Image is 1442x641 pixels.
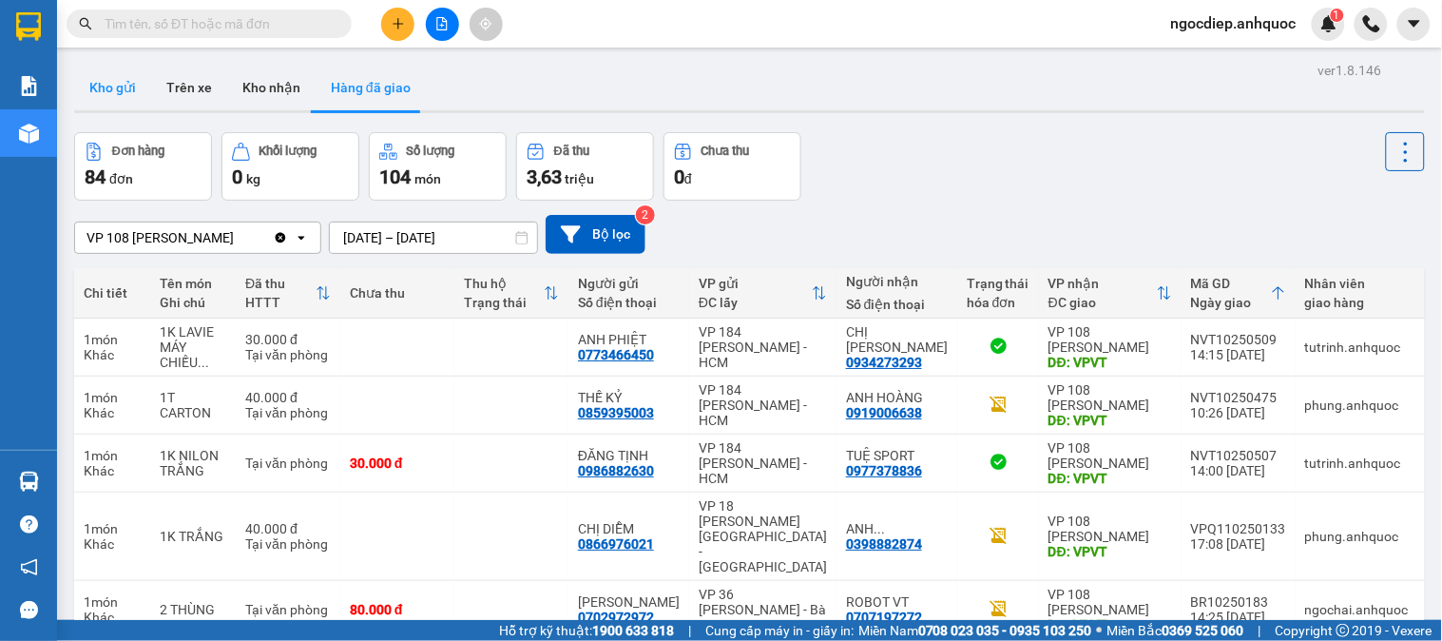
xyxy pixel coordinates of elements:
div: ver 1.8.146 [1318,60,1382,81]
button: Kho nhận [227,65,316,110]
div: Trạng thái [967,276,1029,291]
div: 1T CARTON [160,390,226,420]
button: Bộ lọc [546,215,645,254]
div: 0702972972 [578,610,654,625]
sup: 2 [636,205,655,224]
div: 0986882630 [578,463,654,478]
span: món [414,171,441,186]
strong: 0369 525 060 [1163,623,1244,638]
div: phung.anhquoc [1305,398,1419,413]
div: DĐ: VPVT [1048,544,1172,559]
span: triệu [565,171,594,186]
div: BR10250183 [1191,594,1286,610]
div: 0919006638 [846,405,922,420]
div: 40.000 đ [245,390,331,405]
div: tutrinh.anhquoc [1305,340,1419,355]
span: question-circle [20,515,38,534]
div: Khác [84,405,141,420]
div: VP 108 [PERSON_NAME] [1048,587,1172,617]
div: Đã thu [554,145,589,158]
div: THẾ KỶ [578,390,680,405]
div: Ngày giao [1191,295,1271,310]
img: icon-new-feature [1320,15,1337,32]
div: 0707197272 [846,610,922,625]
span: Hỗ trợ kỹ thuật: [499,620,674,641]
span: 0 [674,165,684,188]
div: Thu hộ [464,276,544,291]
span: đơn [109,171,133,186]
div: CHỊ GIANG [846,324,948,355]
div: 30.000 đ [245,332,331,347]
div: 1 món [84,390,141,405]
svg: Clear value [273,230,288,245]
div: TUỆ SPORT [846,448,948,463]
div: ĐĂNG TỊNH [578,448,680,463]
div: ĐC giao [1048,295,1157,310]
span: file-add [435,17,449,30]
input: Selected VP 108 Lê Hồng Phong - Vũng Tàu. [236,228,238,247]
span: | [1259,620,1261,641]
button: Kho gửi [74,65,151,110]
input: Tìm tên, số ĐT hoặc mã đơn [105,13,329,34]
span: 104 [379,165,411,188]
img: solution-icon [19,76,39,96]
div: phung.anhquoc [1305,529,1419,544]
div: 80.000 đ [350,602,445,617]
img: logo-vxr [16,12,41,41]
div: 1K NILON TRẮNG [160,448,226,478]
div: 0398882874 [846,536,922,552]
div: VP 108 [PERSON_NAME] [87,228,234,247]
div: HTTT [245,295,316,310]
div: 40.000 đ [245,521,331,536]
div: VP 36 [PERSON_NAME] - Bà Rịa [699,587,827,632]
svg: open [294,230,309,245]
span: notification [20,558,38,576]
div: MÁY CHIẾU-NHẸ TAY- KO BAO BỂ-SCB 13/10 [160,340,226,370]
button: file-add [426,8,459,41]
button: Số lượng104món [369,132,507,201]
th: Toggle SortBy [689,268,836,319]
div: 14:00 [DATE] [1191,463,1286,478]
span: 3,63 [527,165,562,188]
div: DĐ: VPVT [1048,471,1172,486]
div: Nhân viên [1305,276,1419,291]
div: Người gửi [578,276,680,291]
button: aim [470,8,503,41]
div: ANH HOÀNG [846,390,948,405]
div: Tại văn phòng [245,456,331,471]
div: NVT10250507 [1191,448,1286,463]
div: Đã thu [245,276,316,291]
th: Toggle SortBy [454,268,568,319]
button: plus [381,8,414,41]
div: 0934273293 [846,355,922,370]
div: ĐC lấy [699,295,812,310]
span: 1 [1334,9,1340,22]
input: Select a date range. [330,223,537,253]
div: VP 184 [PERSON_NAME] - HCM [699,440,827,486]
span: ⚪️ [1097,627,1103,634]
div: 1 món [84,332,141,347]
span: 84 [85,165,106,188]
div: Khối lượng [260,145,317,158]
div: Khác [84,347,141,362]
div: VP 18 [PERSON_NAME][GEOGRAPHIC_DATA] - [GEOGRAPHIC_DATA] [699,498,827,574]
th: Toggle SortBy [1182,268,1296,319]
div: Chi tiết [84,285,141,301]
div: Tại văn phòng [245,536,331,552]
div: 1K LAVIE [160,324,226,340]
sup: 1 [1331,9,1344,22]
div: 0977378836 [846,463,922,478]
div: Số lượng [407,145,455,158]
div: 0773466450 [578,347,654,362]
span: 0 [232,165,242,188]
div: VP 108 [PERSON_NAME] [1048,514,1172,544]
span: ... [198,355,209,370]
div: 14:15 [DATE] [1191,347,1286,362]
button: Đã thu3,63 triệu [516,132,654,201]
div: Người nhận [846,274,948,289]
div: Tại văn phòng [245,602,331,617]
div: 1 món [84,448,141,463]
div: Khác [84,463,141,478]
div: hóa đơn [967,295,1029,310]
div: VP gửi [699,276,812,291]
